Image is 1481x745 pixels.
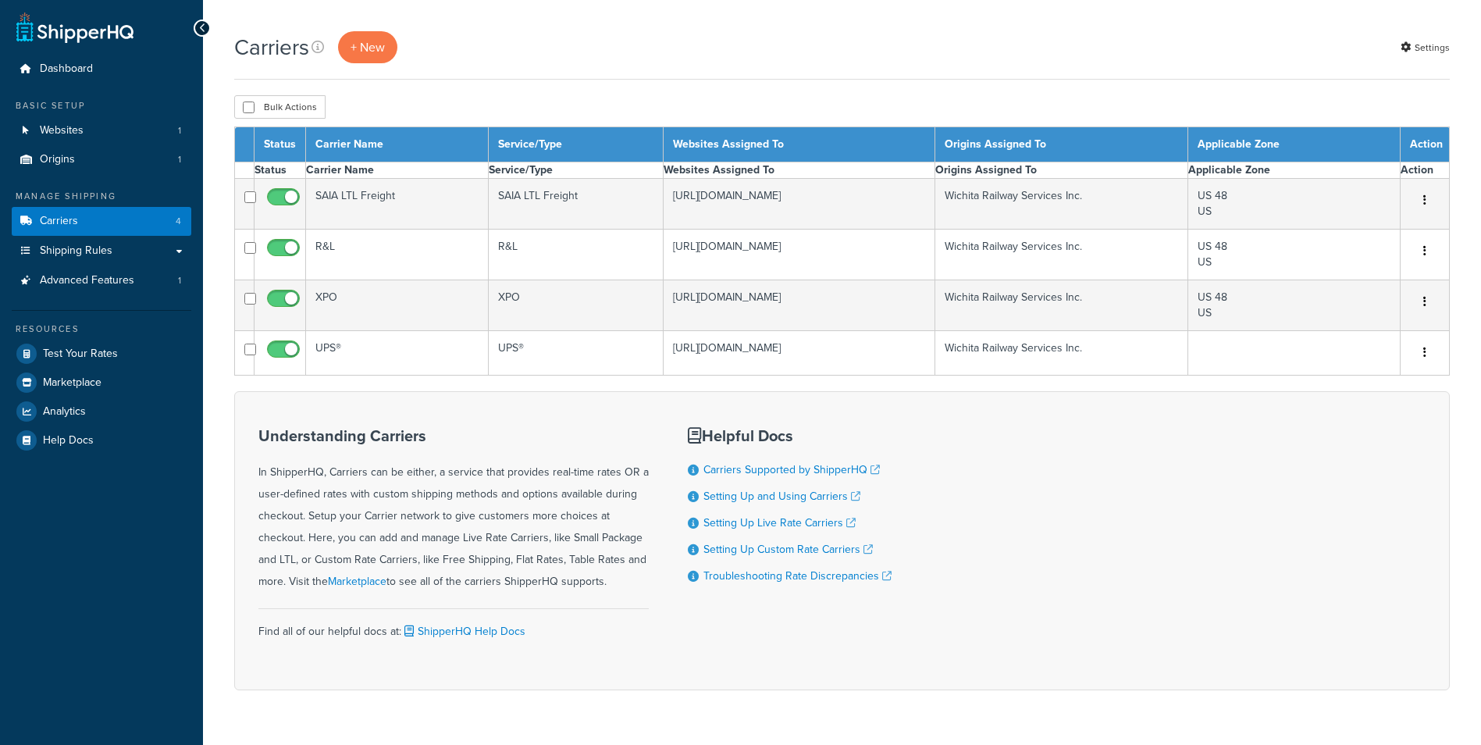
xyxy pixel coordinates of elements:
[703,568,892,584] a: Troubleshooting Rate Discrepancies
[258,608,649,643] div: Find all of our helpful docs at:
[255,162,306,179] th: Status
[663,179,935,230] td: [URL][DOMAIN_NAME]
[258,427,649,444] h3: Understanding Carriers
[306,230,489,280] td: R&L
[12,426,191,454] a: Help Docs
[234,32,309,62] h1: Carriers
[688,427,892,444] h3: Helpful Docs
[178,153,181,166] span: 1
[306,162,489,179] th: Carrier Name
[176,215,181,228] span: 4
[1188,280,1401,331] td: US 48 US
[12,207,191,236] a: Carriers 4
[40,274,134,287] span: Advanced Features
[12,55,191,84] a: Dashboard
[338,31,397,63] a: + New
[234,95,326,119] button: Bulk Actions
[489,179,664,230] td: SAIA LTL Freight
[1401,127,1450,162] th: Action
[489,127,664,162] th: Service/Type
[12,190,191,203] div: Manage Shipping
[12,116,191,145] li: Websites
[489,331,664,376] td: UPS®
[401,623,525,640] a: ShipperHQ Help Docs
[40,124,84,137] span: Websites
[1188,127,1401,162] th: Applicable Zone
[12,116,191,145] a: Websites 1
[43,376,101,390] span: Marketplace
[1188,179,1401,230] td: US 48 US
[12,266,191,295] li: Advanced Features
[306,331,489,376] td: UPS®
[703,515,856,531] a: Setting Up Live Rate Carriers
[43,348,118,361] span: Test Your Rates
[306,127,489,162] th: Carrier Name
[12,323,191,336] div: Resources
[328,573,386,590] a: Marketplace
[663,331,935,376] td: [URL][DOMAIN_NAME]
[489,280,664,331] td: XPO
[12,266,191,295] a: Advanced Features 1
[16,12,134,43] a: ShipperHQ Home
[1401,37,1450,59] a: Settings
[12,397,191,426] a: Analytics
[255,127,306,162] th: Status
[40,153,75,166] span: Origins
[40,62,93,76] span: Dashboard
[1188,162,1401,179] th: Applicable Zone
[12,369,191,397] a: Marketplace
[935,162,1188,179] th: Origins Assigned To
[12,207,191,236] li: Carriers
[935,127,1188,162] th: Origins Assigned To
[663,162,935,179] th: Websites Assigned To
[178,124,181,137] span: 1
[663,280,935,331] td: [URL][DOMAIN_NAME]
[43,434,94,447] span: Help Docs
[12,237,191,266] a: Shipping Rules
[935,230,1188,280] td: Wichita Railway Services Inc.
[703,488,860,504] a: Setting Up and Using Carriers
[1188,230,1401,280] td: US 48 US
[306,280,489,331] td: XPO
[40,244,112,258] span: Shipping Rules
[935,179,1188,230] td: Wichita Railway Services Inc.
[489,162,664,179] th: Service/Type
[178,274,181,287] span: 1
[40,215,78,228] span: Carriers
[935,331,1188,376] td: Wichita Railway Services Inc.
[703,462,880,478] a: Carriers Supported by ShipperHQ
[12,340,191,368] a: Test Your Rates
[258,427,649,593] div: In ShipperHQ, Carriers can be either, a service that provides real-time rates OR a user-defined r...
[12,145,191,174] a: Origins 1
[1401,162,1450,179] th: Action
[663,127,935,162] th: Websites Assigned To
[489,230,664,280] td: R&L
[43,405,86,419] span: Analytics
[306,179,489,230] td: SAIA LTL Freight
[12,145,191,174] li: Origins
[935,280,1188,331] td: Wichita Railway Services Inc.
[703,541,873,558] a: Setting Up Custom Rate Carriers
[663,230,935,280] td: [URL][DOMAIN_NAME]
[12,99,191,112] div: Basic Setup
